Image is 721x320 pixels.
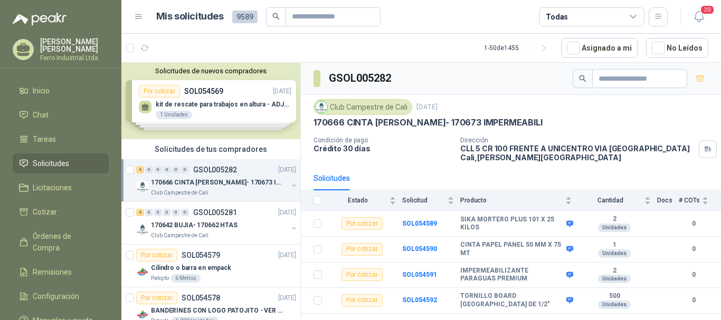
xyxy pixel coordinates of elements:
h1: Mis solicitudes [156,9,224,24]
th: Estado [328,190,402,211]
span: Chat [33,109,49,121]
p: CLL 5 CR 100 FRENTE A UNICENTRO VIA [GEOGRAPHIC_DATA] Cali , [PERSON_NAME][GEOGRAPHIC_DATA] [460,144,695,162]
div: 0 [181,209,189,216]
img: Company Logo [136,223,149,236]
img: Company Logo [316,101,327,113]
b: CINTA PAPEL PANEL 50 MM X 75 MT [460,241,564,257]
span: search [272,13,280,20]
a: Tareas [13,129,109,149]
div: Unidades [598,249,631,258]
div: Por cotizar [136,292,177,304]
span: 20 [700,5,715,15]
img: Company Logo [136,180,149,193]
div: Club Campestre de Cali [314,99,412,115]
p: 170642 BUJIA- 170662 HTAS [151,220,238,230]
span: Inicio [33,85,50,96]
div: 0 [181,166,189,173]
span: 9589 [232,11,258,23]
span: Configuración [33,290,79,302]
button: Solicitudes de nuevos compradores [126,67,296,75]
span: Cotizar [33,206,57,218]
b: 0 [679,295,708,305]
p: SOL054579 [182,251,220,259]
th: Solicitud [402,190,460,211]
p: Dirección [460,137,695,144]
img: Company Logo [136,266,149,278]
a: 4 0 0 0 0 0 GSOL005281[DATE] Company Logo170642 BUJIA- 170662 HTASClub Campestre de Cali [136,206,298,240]
div: Por cotizar [341,243,383,256]
a: SOL054590 [402,245,437,253]
div: Unidades [598,275,631,283]
th: # COTs [679,190,721,211]
b: SIKA MORTERO PLUS 101 X 25 KILOS [460,216,564,232]
p: Cilindro o barra en empack [151,263,231,273]
p: [DATE] [278,250,296,260]
a: SOL054589 [402,220,437,227]
div: Todas [546,11,568,23]
a: Configuración [13,286,109,306]
th: Producto [460,190,578,211]
p: SOL054578 [182,294,220,302]
th: Cantidad [578,190,657,211]
b: 2 [578,267,651,275]
div: 6 Metros [171,274,201,283]
div: 4 [136,209,144,216]
p: [DATE] [416,102,438,112]
div: 0 [163,209,171,216]
p: Club Campestre de Cali [151,189,208,197]
div: 0 [145,209,153,216]
p: Club Campestre de Cali [151,231,208,240]
b: 0 [679,219,708,229]
b: 2 [578,215,651,224]
p: [DATE] [278,208,296,218]
div: 0 [172,209,180,216]
span: Solicitud [402,197,445,204]
p: BANDERINES CON LOGO PATOJITO - VER DOC ADJUNTO [151,306,282,316]
a: Licitaciones [13,178,109,198]
p: GSOL005282 [193,166,237,173]
p: Patojito [151,274,169,283]
span: Cantidad [578,197,642,204]
div: 1 - 50 de 1455 [484,40,553,56]
div: 0 [154,209,162,216]
span: Licitaciones [33,182,72,193]
img: Logo peakr [13,13,67,25]
span: Solicitudes [33,158,69,169]
a: Inicio [13,81,109,101]
div: 4 [136,166,144,173]
span: Estado [328,197,387,204]
p: 170666 CINTA [PERSON_NAME]- 170673 IMPERMEABILI [151,178,282,188]
span: Tareas [33,133,56,145]
p: Ferro Industrial Ltda [40,55,109,61]
div: Por cotizar [341,217,383,230]
b: 0 [679,270,708,280]
span: # COTs [679,197,700,204]
div: 0 [145,166,153,173]
b: 1 [578,241,651,249]
span: search [579,75,586,82]
a: 4 0 0 0 0 0 GSOL005282[DATE] Company Logo170666 CINTA [PERSON_NAME]- 170673 IMPERMEABILIClub Camp... [136,163,298,197]
p: GSOL005281 [193,209,237,216]
b: 500 [578,292,651,300]
p: [PERSON_NAME] [PERSON_NAME] [40,38,109,53]
a: Órdenes de Compra [13,226,109,258]
button: 20 [689,7,708,26]
button: Asignado a mi [561,38,638,58]
p: Condición de pago [314,137,452,144]
a: Por cotizarSOL054579[DATE] Company LogoCilindro o barra en empackPatojito6 Metros [121,245,300,287]
div: 0 [172,166,180,173]
p: [DATE] [278,165,296,175]
div: Por cotizar [341,294,383,307]
div: Por cotizar [341,268,383,281]
h3: GSOL005282 [329,70,393,86]
a: SOL054591 [402,271,437,278]
b: TORNILLO BOARD [GEOGRAPHIC_DATA] DE 1/2" [460,292,564,308]
span: Remisiones [33,266,72,278]
div: Por cotizar [136,249,177,261]
p: [DATE] [278,293,296,303]
span: Órdenes de Compra [33,230,99,254]
a: SOL054592 [402,296,437,304]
